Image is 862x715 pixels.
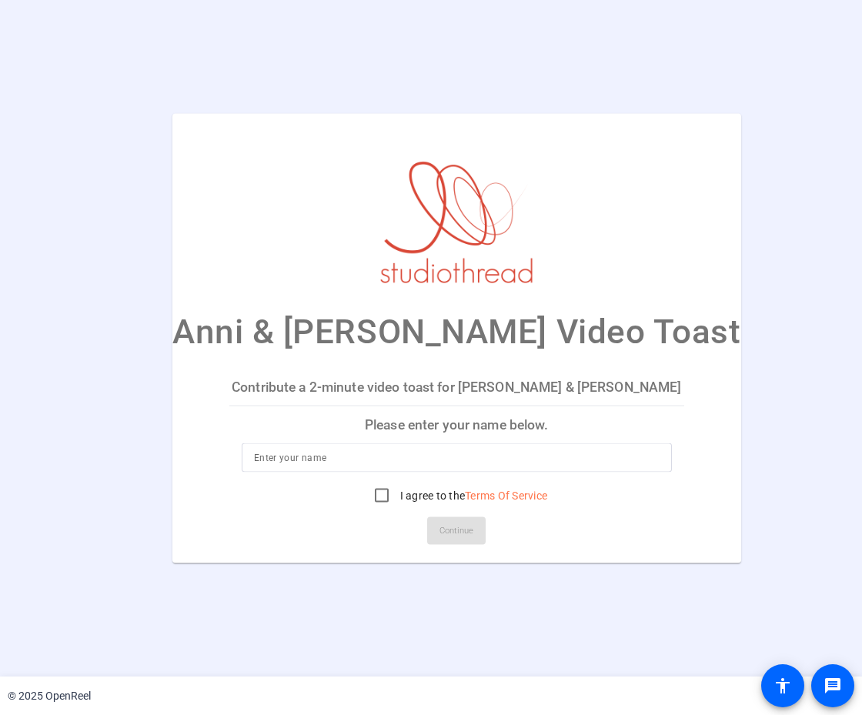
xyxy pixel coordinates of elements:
a: Terms Of Service [465,489,547,502]
div: © 2025 OpenReel [8,688,91,704]
mat-icon: accessibility [773,677,792,695]
input: Enter your name [254,449,660,467]
p: Anni & [PERSON_NAME] Video Toast [172,306,741,356]
p: Please enter your name below. [229,406,684,443]
img: company-logo [379,129,533,282]
label: I agree to the [397,488,548,503]
p: Contribute a 2-minute video toast for [PERSON_NAME] & [PERSON_NAME] [229,368,684,405]
mat-icon: message [824,677,842,695]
